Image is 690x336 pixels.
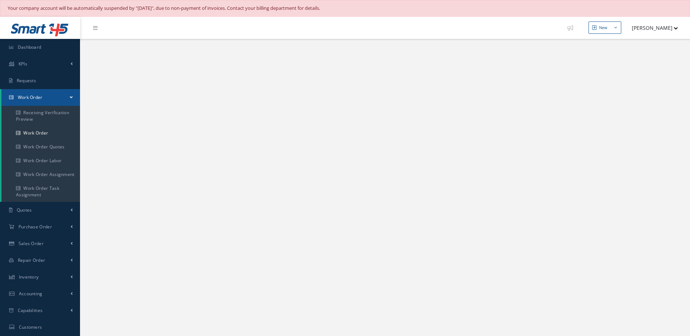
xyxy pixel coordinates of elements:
[625,21,678,35] button: [PERSON_NAME]
[1,140,80,154] a: Work Order Quotes
[19,291,43,297] span: Accounting
[1,126,80,140] a: Work Order
[1,89,80,106] a: Work Order
[1,106,80,126] a: Receiving Verification Preview
[19,274,39,280] span: Inventory
[18,307,43,313] span: Capabilities
[19,324,42,330] span: Customers
[564,17,583,39] a: Show Tips
[17,77,36,84] span: Requests
[19,224,52,230] span: Purchase Order
[589,21,621,34] button: New
[18,44,41,50] span: Dashboard
[1,181,80,202] a: Work Order Task Assignment
[17,207,32,213] span: Quotes
[18,94,43,100] span: Work Order
[1,154,80,168] a: Work Order Labor
[18,257,45,263] span: Repair Order
[8,5,682,12] div: Your company account will be automatically suspended by "[DATE]", due to non-payment of invoices....
[599,25,607,31] div: New
[19,240,44,247] span: Sales Order
[1,168,80,181] a: Work Order Assignment
[19,61,27,67] span: KPIs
